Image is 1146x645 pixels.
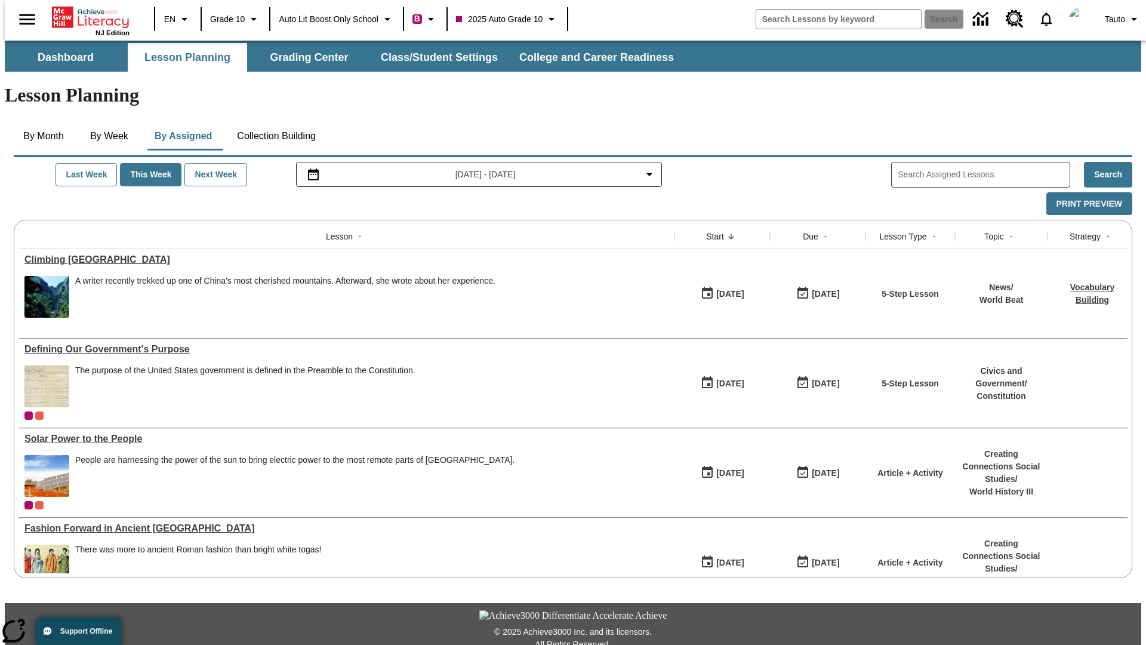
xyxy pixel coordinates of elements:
button: Class/Student Settings [371,43,507,72]
span: Auto Lit Boost only School [279,13,378,26]
span: Tauto [1105,13,1125,26]
div: [DATE] [812,376,839,391]
div: Topic [984,231,1004,242]
span: Support Offline [60,627,112,635]
div: Lesson Type [879,231,926,242]
svg: Collapse Date Range Filter [642,167,657,182]
button: College and Career Readiness [510,43,683,72]
button: Sort [1004,229,1018,244]
span: B [414,11,420,26]
p: World History III [961,486,1042,498]
a: Resource Center, Will open in new tab [999,3,1031,35]
input: Search Assigned Lessons [898,166,1070,183]
p: Constitution [961,390,1042,403]
div: Start [706,231,724,242]
button: Sort [818,229,833,244]
button: By Month [14,122,73,150]
img: Illustration showing ancient Roman women wearing clothing in different styles and colors [24,545,69,586]
img: Achieve3000 Differentiate Accelerate Achieve [479,610,667,621]
span: OL 2025 Auto Grade 11 [35,411,44,420]
button: By Week [79,122,139,150]
button: Last Week [56,163,117,186]
button: Open side menu [10,2,45,37]
div: Due [803,231,818,242]
div: Fashion Forward in Ancient Rome [24,523,668,534]
button: Select a new avatar [1062,4,1100,35]
button: By Assigned [145,122,221,150]
button: Grade: Grade 10, Select a grade [205,8,266,30]
div: [DATE] [716,466,744,481]
img: This historic document written in calligraphic script on aged parchment, is the Preamble of the C... [24,365,69,407]
button: Next Week [184,163,247,186]
button: Print Preview [1046,192,1132,216]
div: The purpose of the United States government is defined in the Preamble to the Constitution. [75,365,415,407]
p: Creating Connections Social Studies / [961,448,1042,486]
div: Defining Our Government's Purpose [24,344,668,355]
p: 5-Step Lesson [882,377,939,390]
button: Collection Building [227,122,325,150]
span: [DATE] - [DATE] [455,168,516,181]
button: Support Offline [36,618,122,645]
div: [DATE] [812,555,839,570]
div: People are harnessing the power of the sun to bring electric power to the most remote parts of [G... [75,455,515,465]
p: Civics and Government / [961,365,1042,390]
a: Vocabulary Building [1070,282,1114,305]
div: People are harnessing the power of the sun to bring electric power to the most remote parts of Af... [75,455,515,497]
p: News / [979,281,1024,294]
p: Article + Activity [877,467,943,480]
div: Home [52,4,130,36]
div: There was more to ancient Roman fashion than bright white togas! [75,545,321,586]
a: Fashion Forward in Ancient Rome, Lessons [24,523,668,534]
div: OL 2025 Auto Grade 11 [35,501,44,509]
button: 07/01/25: First time the lesson was available [697,372,748,395]
button: 04/13/26: Last day the lesson can be accessed [792,462,843,484]
button: 04/07/25: First time the lesson was available [697,462,748,484]
div: There was more to ancient Roman fashion than bright white togas! [75,545,321,555]
div: [DATE] [812,287,839,302]
button: Lesson Planning [128,43,247,72]
img: Avatar [1069,7,1093,31]
button: 07/22/25: First time the lesson was available [697,282,748,305]
button: 06/30/26: Last day the lesson can be accessed [792,282,843,305]
div: A writer recently trekked up one of China's most cherished mountains. Afterward, she wrote about ... [75,276,495,318]
button: Select the date range menu item [301,167,657,182]
div: Strategy [1070,231,1101,242]
button: Sort [353,229,367,244]
button: Grading Center [249,43,369,72]
img: Three solar panels are set up in front of a rural home with a thatched or grass roof [24,455,69,497]
div: [DATE] [716,555,744,570]
span: 2025 Auto Grade 10 [456,13,543,26]
div: Solar Power to the People [24,434,668,444]
p: World Beat [979,294,1024,306]
span: EN [164,13,175,26]
div: The purpose of the United States government is defined in the Preamble to the Constitution. [75,365,415,376]
button: Dashboard [6,43,125,72]
button: Search [1084,162,1132,188]
button: Boost Class color is violet red. Change class color [408,8,443,30]
div: Current Class [24,501,33,509]
a: Data Center [966,3,999,36]
button: Sort [927,229,941,244]
p: Article + Activity [877,557,943,569]
div: Lesson [326,231,353,242]
button: 04/06/26: Last day the lesson can be accessed [792,551,843,574]
p: 5-Step Lesson [882,288,939,300]
button: Profile/Settings [1100,8,1146,30]
div: Current Class [24,411,33,420]
img: 6000 stone steps to climb Mount Tai in Chinese countryside [24,276,69,318]
button: Sort [724,229,738,244]
div: A writer recently trekked up one of China's most cherished mountains. Afterward, she wrote about ... [75,276,495,286]
a: Home [52,5,130,29]
button: 03/31/25: First time the lesson was available [697,551,748,574]
button: Class: 2025 Auto Grade 10, Select your class [451,8,563,30]
span: Grade 10 [210,13,245,26]
a: Defining Our Government's Purpose, Lessons [24,344,668,355]
a: Notifications [1031,4,1062,35]
button: School: Auto Lit Boost only School, Select your school [274,8,399,30]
